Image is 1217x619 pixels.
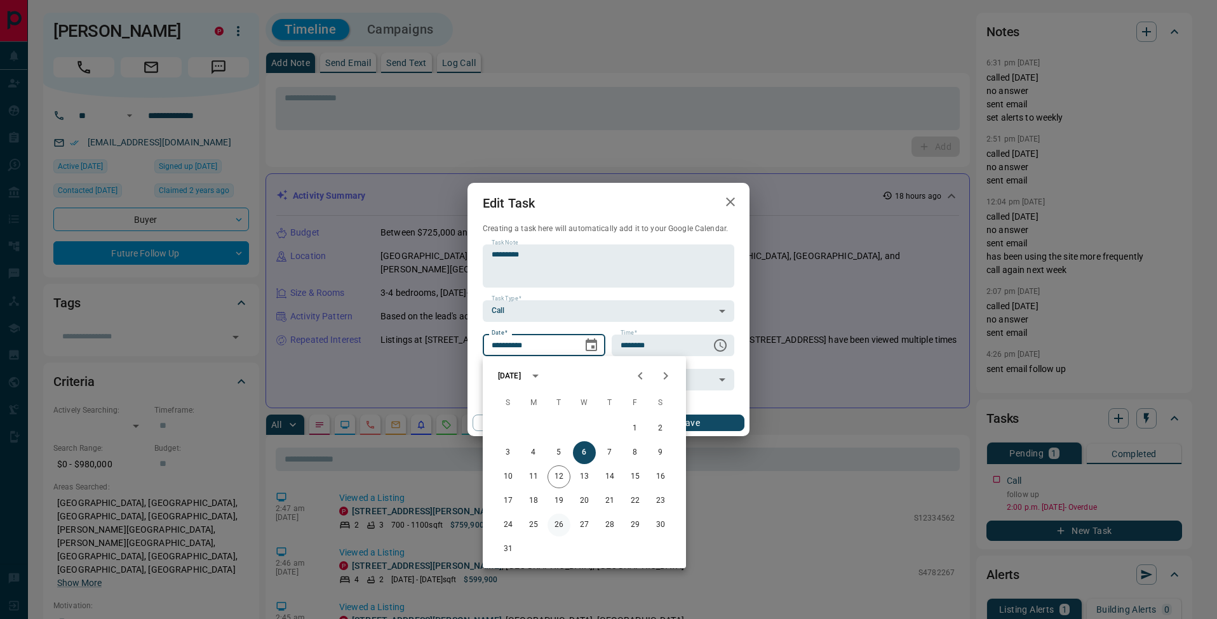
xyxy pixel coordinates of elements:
button: 3 [497,441,520,464]
button: 27 [573,514,596,536]
button: 6 [573,441,596,464]
button: 19 [548,489,570,512]
button: Previous month [628,363,653,389]
button: 26 [548,514,570,536]
button: 15 [624,465,647,488]
button: 13 [573,465,596,488]
button: 29 [624,514,647,536]
span: Wednesday [573,390,596,416]
span: Tuesday [548,390,570,416]
button: 16 [649,465,672,488]
button: 7 [598,441,621,464]
button: 30 [649,514,672,536]
button: Save [636,415,744,431]
label: Task Type [492,295,521,303]
span: Friday [624,390,647,416]
label: Date [492,329,508,337]
button: Choose time, selected time is 2:00 PM [708,333,733,358]
button: 9 [649,441,672,464]
button: 8 [624,441,647,464]
div: [DATE] [498,370,521,382]
button: 14 [598,465,621,488]
div: Call [483,300,734,322]
h2: Edit Task [467,183,550,223]
button: Choose date, selected date is Aug 6, 2025 [579,333,604,358]
button: 1 [624,417,647,440]
span: Saturday [649,390,672,416]
button: 20 [573,489,596,512]
label: Task Note [492,239,518,247]
button: 12 [548,465,570,488]
button: 4 [522,441,545,464]
button: 21 [598,489,621,512]
button: Next month [653,363,678,389]
button: 31 [497,538,520,561]
button: calendar view is open, switch to year view [525,365,546,387]
button: 10 [497,465,520,488]
button: 2 [649,417,672,440]
button: 18 [522,489,545,512]
p: Creating a task here will automatically add it to your Google Calendar. [483,223,734,234]
button: 22 [624,489,647,512]
button: 23 [649,489,672,512]
button: 11 [522,465,545,488]
button: Cancel [473,415,581,431]
button: 25 [522,514,545,536]
button: 5 [548,441,570,464]
span: Thursday [598,390,621,416]
button: 24 [497,514,520,536]
button: 17 [497,489,520,512]
span: Monday [522,390,545,416]
label: Time [621,329,637,337]
span: Sunday [497,390,520,416]
button: 28 [598,514,621,536]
